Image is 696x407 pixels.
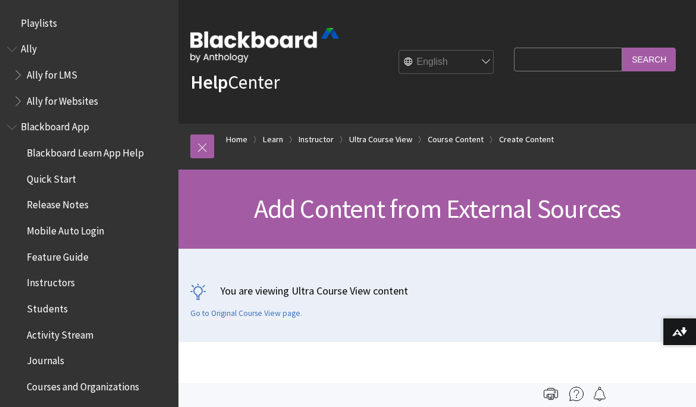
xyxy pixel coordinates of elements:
[254,192,621,225] span: Add Content from External Sources
[27,325,93,341] span: Activity Stream
[21,13,57,29] span: Playlists
[27,273,75,289] span: Instructors
[622,48,676,71] input: Search
[27,299,68,315] span: Students
[592,387,607,401] img: Follow this page
[569,387,584,401] img: More help
[27,91,98,107] span: Ally for Websites
[190,308,302,319] a: Go to Original Course View page.
[27,247,89,263] span: Feature Guide
[299,132,334,147] a: Instructor
[190,70,228,94] strong: Help
[428,132,484,147] a: Course Content
[399,51,494,74] select: Site Language Selector
[27,143,144,159] span: Blackboard Learn App Help
[190,28,339,62] img: Blackboard by Anthology
[226,132,247,147] a: Home
[27,377,139,393] span: Courses and Organizations
[7,13,171,33] nav: Book outline for Playlists
[27,65,77,81] span: Ally for LMS
[349,132,412,147] a: Ultra Course View
[27,221,104,237] span: Mobile Auto Login
[7,39,171,111] nav: Book outline for Anthology Ally Help
[21,39,37,55] span: Ally
[190,283,684,298] p: You are viewing Ultra Course View content
[21,117,89,133] span: Blackboard App
[27,169,76,185] span: Quick Start
[190,70,280,94] a: HelpCenter
[27,351,64,367] span: Journals
[544,387,558,401] img: Print
[499,132,554,147] a: Create Content
[27,195,89,211] span: Release Notes
[263,132,283,147] a: Learn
